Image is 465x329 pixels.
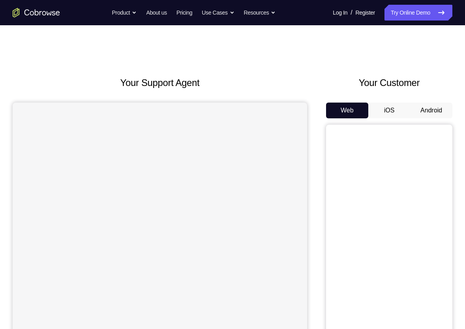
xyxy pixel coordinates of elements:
[326,103,368,118] button: Web
[146,5,167,21] a: About us
[351,8,352,17] span: /
[410,103,452,118] button: Android
[356,5,375,21] a: Register
[333,5,347,21] a: Log In
[112,5,137,21] button: Product
[13,8,60,17] a: Go to the home page
[13,76,307,90] h2: Your Support Agent
[202,5,234,21] button: Use Cases
[244,5,276,21] button: Resources
[384,5,452,21] a: Try Online Demo
[176,5,192,21] a: Pricing
[326,76,452,90] h2: Your Customer
[368,103,411,118] button: iOS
